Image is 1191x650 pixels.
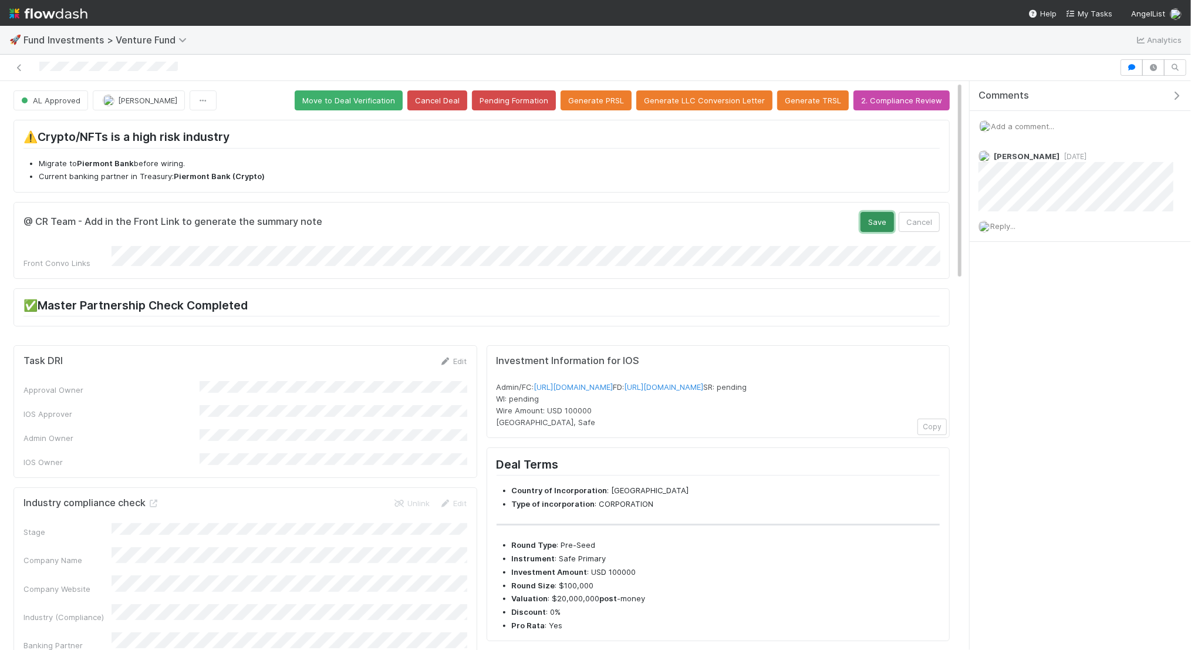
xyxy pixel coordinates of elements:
[512,593,940,605] li: : $20,000,000 -money
[512,621,545,630] strong: Pro Rata
[23,456,200,468] div: IOS Owner
[23,257,112,269] div: Front Convo Links
[295,90,403,110] button: Move to Deal Verification
[174,171,265,181] strong: Piermont Bank (Crypto)
[1135,33,1182,47] a: Analytics
[39,158,940,170] li: Migrate to before wiring.
[625,382,704,392] a: [URL][DOMAIN_NAME]
[636,90,772,110] button: Generate LLC Conversion Letter
[979,221,990,233] img: avatar_f32b584b-9fa7-42e4-bca2-ac5b6bf32423.png
[512,499,595,508] strong: Type of incorporation
[561,90,632,110] button: Generate PRSL
[23,216,322,228] h5: @ CR Team - Add in the Front Link to generate the summary note
[407,90,467,110] button: Cancel Deal
[1066,9,1112,18] span: My Tasks
[1060,152,1087,161] span: [DATE]
[991,122,1054,131] span: Add a comment...
[512,607,940,618] li: : 0%
[472,90,556,110] button: Pending Formation
[1028,8,1057,19] div: Help
[440,499,467,508] a: Edit
[534,382,613,392] a: [URL][DOMAIN_NAME]
[23,130,940,148] h2: ⚠️Crypto/NFTs is a high risk industry
[23,554,112,566] div: Company Name
[512,580,940,592] li: : $100,000
[103,95,114,106] img: avatar_6cb813a7-f212-4ca3-9382-463c76e0b247.png
[512,594,548,603] strong: Valuation
[23,408,200,420] div: IOS Approver
[512,499,940,510] li: : CORPORATION
[994,151,1060,161] span: [PERSON_NAME]
[512,581,555,590] strong: Round Size
[23,432,200,444] div: Admin Owner
[512,553,940,565] li: : Safe Primary
[512,485,940,497] li: : [GEOGRAPHIC_DATA]
[23,34,193,46] span: Fund Investments > Venture Fund
[512,620,940,632] li: : Yes
[39,171,940,183] li: Current banking partner in Treasury:
[899,212,940,232] button: Cancel
[23,583,112,595] div: Company Website
[990,221,1015,231] span: Reply...
[1131,9,1165,18] span: AngelList
[23,298,940,316] h2: ✅Master Partnership Check Completed
[600,594,618,603] strong: post
[1066,8,1112,19] a: My Tasks
[512,567,940,578] li: : USD 100000
[394,499,430,508] a: Unlink
[77,159,134,168] strong: Piermont Bank
[93,90,185,110] button: [PERSON_NAME]
[917,419,947,435] button: Copy
[497,355,940,367] h5: Investment Information for IOS
[9,4,87,23] img: logo-inverted-e16ddd16eac7371096b0.svg
[512,607,546,617] strong: Discount
[1170,8,1182,20] img: avatar_f32b584b-9fa7-42e4-bca2-ac5b6bf32423.png
[440,356,467,366] a: Edit
[979,120,991,132] img: avatar_f32b584b-9fa7-42e4-bca2-ac5b6bf32423.png
[979,90,1029,102] span: Comments
[9,35,21,45] span: 🚀
[23,355,63,367] h5: Task DRI
[497,457,940,476] h2: Deal Terms
[23,526,112,538] div: Stage
[861,212,894,232] button: Save
[512,567,588,577] strong: Investment Amount
[19,96,80,105] span: AL Approved
[14,90,88,110] button: AL Approved
[497,382,747,427] span: Admin/FC: FD: SR: pending WI: pending Wire Amount: USD 100000 [GEOGRAPHIC_DATA], Safe
[777,90,849,110] button: Generate TRSL
[512,540,940,551] li: : Pre-Seed
[512,540,557,550] strong: Round Type
[118,96,177,105] span: [PERSON_NAME]
[23,611,112,623] div: Industry (Compliance)
[23,384,200,396] div: Approval Owner
[512,486,608,495] strong: Country of Incorporation
[23,497,160,509] h5: Industry compliance check
[853,90,950,110] button: 2. Compliance Review
[979,150,990,162] img: avatar_d02a2cc9-4110-42ea-8259-e0e2573f4e82.png
[512,554,555,563] strong: Instrument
